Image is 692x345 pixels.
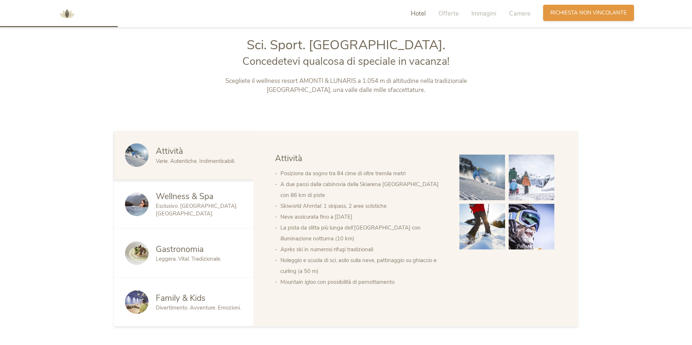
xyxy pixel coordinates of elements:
[280,168,445,179] li: Posizione da sogno tra 84 cime di oltre tremila metri
[247,36,445,54] span: Sci. Sport. [GEOGRAPHIC_DATA].
[550,9,627,17] span: Richiesta non vincolante
[156,255,221,262] span: Leggera. Vital. Tradizionale.
[156,202,238,217] span: Esclusivo. [GEOGRAPHIC_DATA]. [GEOGRAPHIC_DATA].
[56,3,78,25] img: AMONTI & LUNARIS Wellnessresort
[280,277,445,287] li: Mountain igloo con possibilità di pernottamento
[156,146,183,157] span: Attività
[56,11,78,16] a: AMONTI & LUNARIS Wellnessresort
[275,153,302,164] span: Attività
[156,191,213,202] span: Wellness & Spa
[156,304,241,311] span: Divertimento. Avventure. Emozioni.
[156,293,205,304] span: Family & Kids
[438,9,459,18] span: Offerte
[280,222,445,244] li: La pista da slitta più lunga dell’[GEOGRAPHIC_DATA] con illuminazione notturna (10 km)
[195,76,497,95] p: Scegliete il wellness resort AMONTI & LUNARIS a 1.054 m di altitudine nella tradizionale [GEOGRAP...
[471,9,496,18] span: Immagini
[242,54,450,68] span: Concedetevi qualcosa di speciale in vacanza!
[280,244,445,255] li: Après ski in numerosi rifugi tradizionali
[280,179,445,201] li: A due passi dalla cabinovia della Skiarena [GEOGRAPHIC_DATA] con 86 km di piste
[156,157,235,165] span: Varie. Autentiche. Indimenticabili.
[280,201,445,211] li: Skiworld Ahrntal: 1 skipass, 2 aree sciistiche
[156,244,204,255] span: Gastronomia
[411,9,426,18] span: Hotel
[280,211,445,222] li: Neve assicurata fino a [DATE]
[509,9,530,18] span: Camere
[280,255,445,277] li: Noleggio e scuola di sci, asilo sulla neve, pattinaggio su ghiaccio e curling (a 50 m)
